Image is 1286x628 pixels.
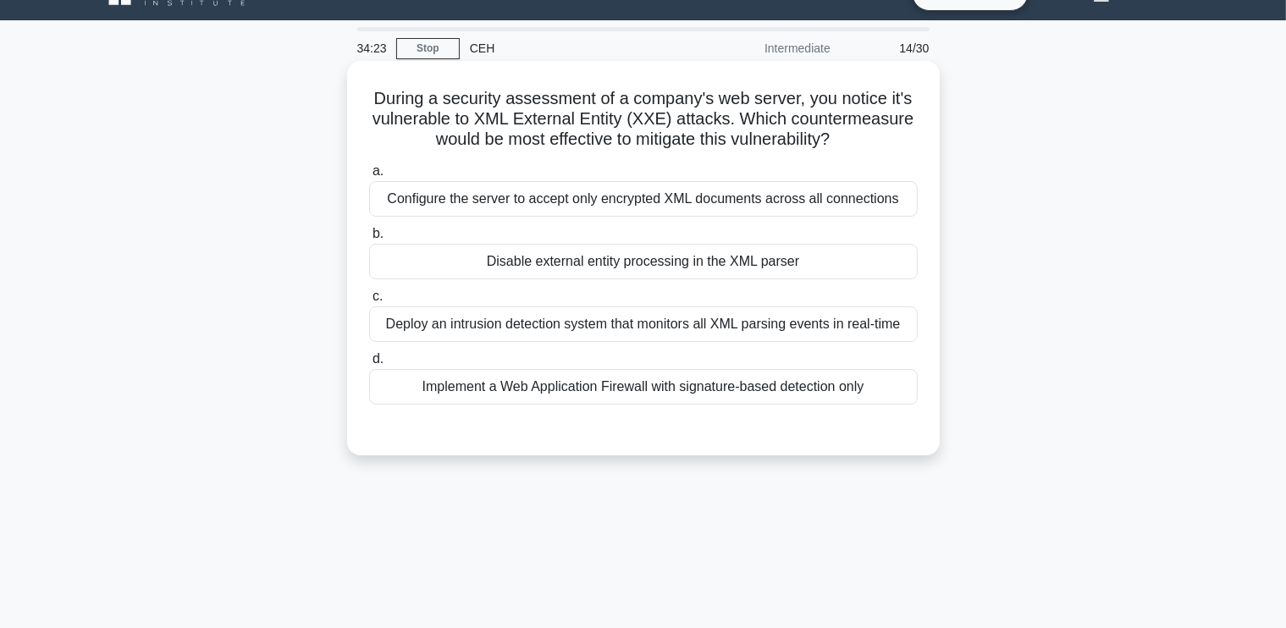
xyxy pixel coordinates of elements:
div: Disable external entity processing in the XML parser [369,244,918,279]
span: c. [373,289,383,303]
div: Deploy an intrusion detection system that monitors all XML parsing events in real-time [369,306,918,342]
div: 14/30 [841,31,940,65]
a: Stop [396,38,460,59]
h5: During a security assessment of a company's web server, you notice it's vulnerable to XML Externa... [367,88,919,151]
div: Intermediate [693,31,841,65]
div: 34:23 [347,31,396,65]
div: CEH [460,31,693,65]
span: b. [373,226,384,240]
span: d. [373,351,384,366]
span: a. [373,163,384,178]
div: Configure the server to accept only encrypted XML documents across all connections [369,181,918,217]
div: Implement a Web Application Firewall with signature-based detection only [369,369,918,405]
